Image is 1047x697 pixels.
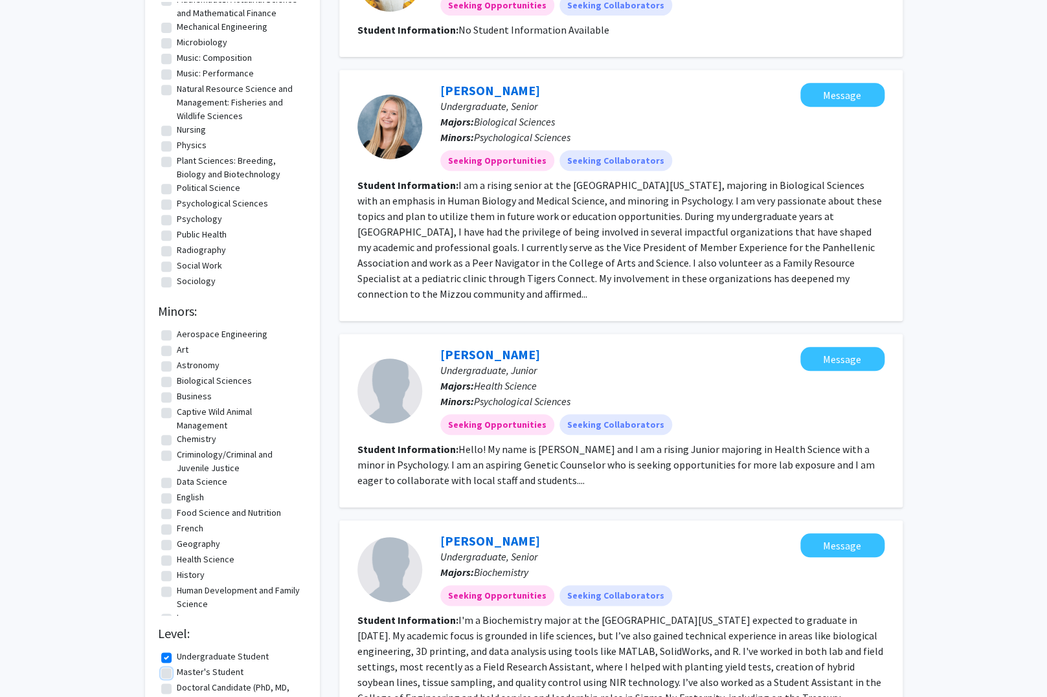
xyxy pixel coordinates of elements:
span: Psychological Sciences [474,131,570,144]
label: Data Science [177,475,227,489]
label: Physics [177,138,207,152]
iframe: Chat [10,639,55,687]
label: Captive Wild Animal Management [177,405,304,432]
label: Natural Resource Science and Management: Fisheries and Wildlife Sciences [177,82,304,123]
a: [PERSON_NAME] [440,533,540,549]
b: Minors: [440,131,474,144]
label: Law [177,611,192,625]
label: Art [177,343,188,357]
label: Aerospace Engineering [177,327,267,341]
label: History [177,568,205,582]
label: Health Science [177,553,234,566]
label: Geography [177,537,220,551]
mat-chip: Seeking Collaborators [559,150,672,171]
label: Social Work [177,259,222,272]
span: Undergraduate, Senior [440,100,537,113]
label: Business [177,390,212,403]
label: Criminology/Criminal and Juvenile Justice [177,448,304,475]
b: Student Information: [357,23,458,36]
label: Radiography [177,243,226,257]
span: Biochemistry [474,566,528,579]
mat-chip: Seeking Collaborators [559,414,672,435]
label: Chemistry [177,432,216,446]
label: Political Science [177,181,240,195]
label: Microbiology [177,36,227,49]
a: [PERSON_NAME] [440,346,540,362]
b: Student Information: [357,179,458,192]
label: Astronomy [177,359,220,372]
label: Psychology [177,212,222,226]
label: French [177,522,203,535]
a: [PERSON_NAME] [440,82,540,98]
label: Food Science and Nutrition [177,506,281,520]
span: Undergraduate, Junior [440,364,537,377]
mat-chip: Seeking Opportunities [440,414,554,435]
span: Undergraduate, Senior [440,550,537,563]
label: Human Development and Family Science [177,584,304,611]
fg-read-more: Hello! My name is [PERSON_NAME] and I am a rising Junior majoring in Health Science with a minor ... [357,443,875,487]
label: Psychological Sciences [177,197,268,210]
mat-chip: Seeking Collaborators [559,585,672,606]
label: Public Health [177,228,227,241]
b: Majors: [440,566,474,579]
label: Nursing [177,123,206,137]
label: Mechanical Engineering [177,20,267,34]
span: Psychological Sciences [474,395,570,408]
span: Biological Sciences [474,115,555,128]
label: Music: Performance [177,67,254,80]
button: Message Sophie Kusserow [800,347,884,371]
span: No Student Information Available [458,23,609,36]
b: Student Information: [357,443,458,456]
b: Minors: [440,395,474,408]
b: Majors: [440,379,474,392]
label: Music: Composition [177,51,252,65]
label: Undergraduate Student [177,650,269,663]
label: Master's Student [177,665,243,679]
label: English [177,491,204,504]
b: Student Information: [357,614,458,626]
label: Sociology [177,274,216,288]
span: Health Science [474,379,537,392]
button: Message Daniel Hummel [800,533,884,557]
button: Message Mallory Jones [800,83,884,107]
b: Majors: [440,115,474,128]
mat-chip: Seeking Opportunities [440,585,554,606]
h2: Minors: [158,304,307,319]
mat-chip: Seeking Opportunities [440,150,554,171]
label: Plant Sciences: Breeding, Biology and Biotechnology [177,154,304,181]
label: Biological Sciences [177,374,252,388]
fg-read-more: I am a rising senior at the [GEOGRAPHIC_DATA][US_STATE], majoring in Biological Sciences with an ... [357,179,882,300]
h2: Level: [158,626,307,641]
